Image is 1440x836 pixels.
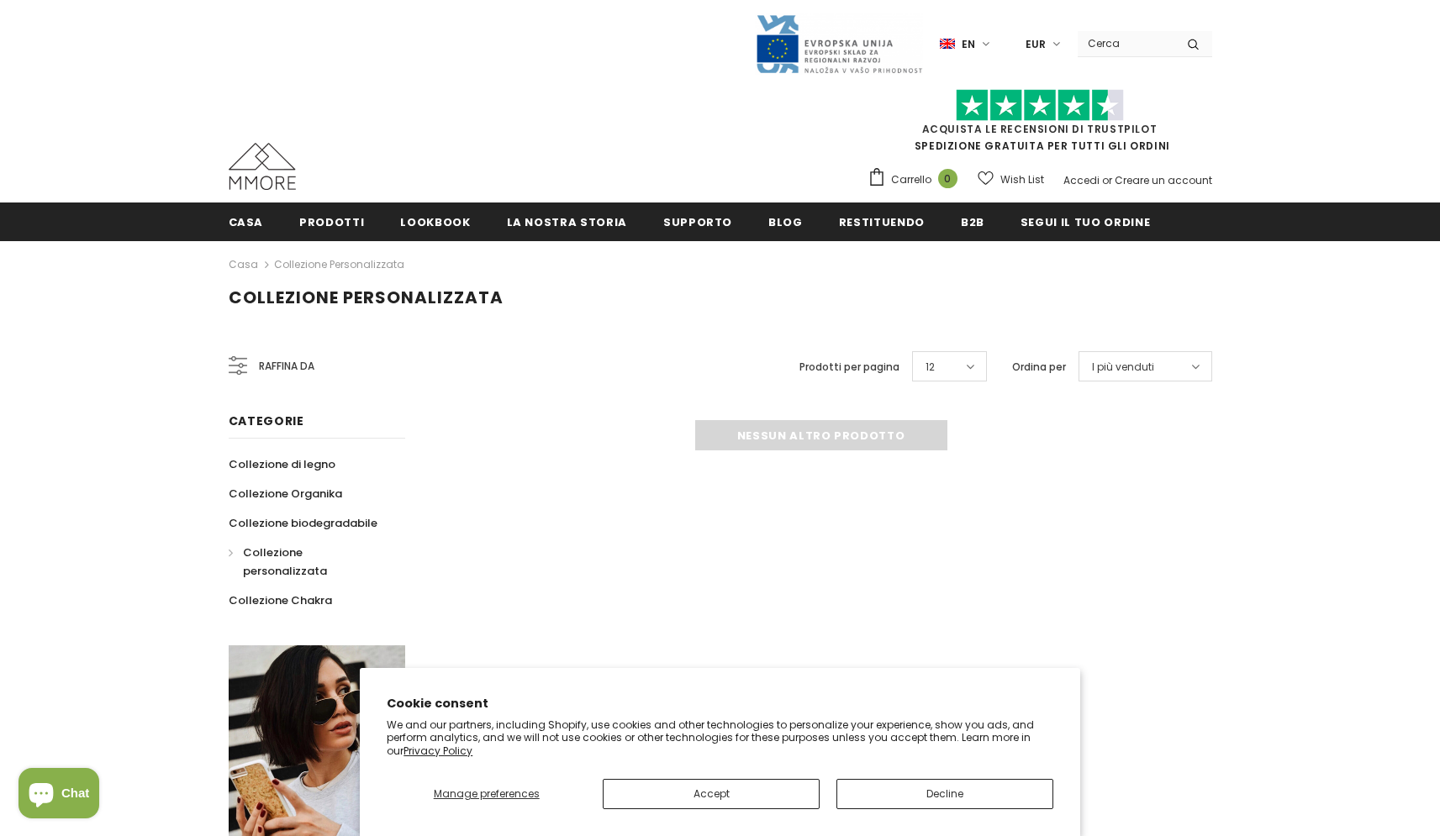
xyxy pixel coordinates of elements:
[229,143,296,190] img: Casi MMORE
[229,515,377,531] span: Collezione biodegradabile
[1102,173,1112,187] span: or
[799,359,899,376] label: Prodotti per pagina
[1078,31,1174,55] input: Search Site
[940,37,955,51] img: i-lang-1.png
[507,214,627,230] span: La nostra storia
[229,202,264,240] a: Casa
[922,122,1158,136] a: Acquista le recensioni di TrustPilot
[891,171,931,188] span: Carrello
[229,586,332,615] a: Collezione Chakra
[404,744,472,758] a: Privacy Policy
[839,202,925,240] a: Restituendo
[259,357,314,376] span: Raffina da
[387,718,1053,758] p: We and our partners, including Shopify, use cookies and other technologies to personalize your ex...
[387,779,586,809] button: Manage preferences
[1115,173,1212,187] a: Creare un account
[229,413,304,429] span: Categorie
[961,214,984,230] span: B2B
[387,695,1053,712] h2: Cookie consent
[755,36,923,50] a: Javni Razpis
[868,167,966,192] a: Carrello 0
[229,486,342,502] span: Collezione Organika
[603,779,820,809] button: Accept
[1000,171,1044,188] span: Wish List
[229,286,504,309] span: Collezione personalizzata
[229,450,335,479] a: Collezione di legno
[938,169,957,188] span: 0
[1012,359,1066,376] label: Ordina per
[274,257,404,271] a: Collezione personalizzata
[1092,359,1154,376] span: I più venduti
[1026,36,1046,53] span: EUR
[229,592,332,608] span: Collezione Chakra
[663,214,732,230] span: supporto
[836,779,1053,809] button: Decline
[400,202,470,240] a: Lookbook
[434,786,540,801] span: Manage preferences
[507,202,627,240] a: La nostra storia
[299,214,364,230] span: Prodotti
[229,255,258,275] a: Casa
[956,89,1124,122] img: Fidati di Pilot Stars
[229,508,377,538] a: Collezione biodegradabile
[400,214,470,230] span: Lookbook
[768,202,803,240] a: Blog
[229,538,387,586] a: Collezione personalizzata
[299,202,364,240] a: Prodotti
[839,214,925,230] span: Restituendo
[229,456,335,472] span: Collezione di legno
[229,214,264,230] span: Casa
[1021,202,1150,240] a: Segui il tuo ordine
[13,768,104,823] inbox-online-store-chat: Shopify online store chat
[229,479,342,508] a: Collezione Organika
[961,202,984,240] a: B2B
[1063,173,1100,187] a: Accedi
[663,202,732,240] a: supporto
[978,165,1044,194] a: Wish List
[243,544,327,579] span: Collezione personalizzata
[962,36,975,53] span: en
[755,13,923,75] img: Javni Razpis
[868,97,1212,153] span: SPEDIZIONE GRATUITA PER TUTTI GLI ORDINI
[926,359,935,376] span: 12
[1021,214,1150,230] span: Segui il tuo ordine
[768,214,803,230] span: Blog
